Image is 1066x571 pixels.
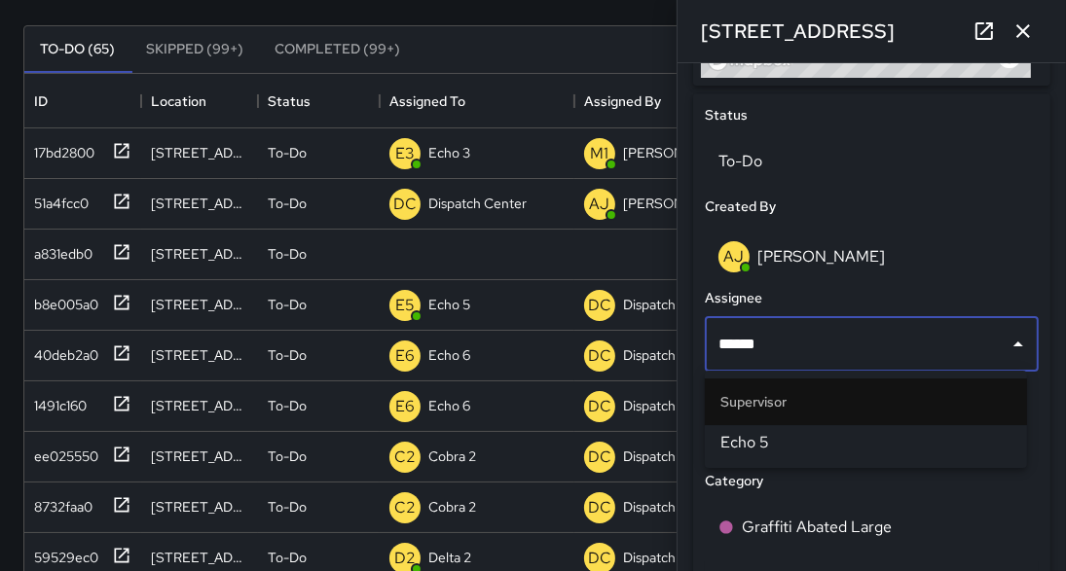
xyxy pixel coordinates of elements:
[24,74,141,128] div: ID
[268,244,307,264] p: To-Do
[380,74,574,128] div: Assigned To
[268,446,307,466] p: To-Do
[623,446,721,466] p: Dispatch Center
[268,143,307,162] p: To-Do
[259,26,416,73] button: Completed (99+)
[151,143,248,162] div: 738 Broadway
[428,548,471,567] p: Delta 2
[26,236,92,264] div: a831edb0
[428,396,470,415] p: Echo 6
[623,194,733,213] p: [PERSON_NAME]
[588,294,611,317] p: DC
[151,497,248,517] div: 415 Thomas L. Berkley Way
[395,395,415,418] p: E6
[623,548,721,567] p: Dispatch Center
[151,345,248,365] div: 505 17th Street
[428,143,470,162] p: Echo 3
[130,26,259,73] button: Skipped (99+)
[268,396,307,415] p: To-Do
[588,395,611,418] p: DC
[428,295,470,314] p: Echo 5
[623,497,721,517] p: Dispatch Center
[151,244,248,264] div: 392 12th Street
[394,446,416,469] p: C2
[395,294,415,317] p: E5
[268,345,307,365] p: To-Do
[24,26,130,73] button: To-Do (65)
[623,345,721,365] p: Dispatch Center
[584,74,661,128] div: Assigned By
[394,496,416,519] p: C2
[26,489,92,517] div: 8732faa0
[428,446,476,466] p: Cobra 2
[268,295,307,314] p: To-Do
[395,142,415,165] p: E3
[26,388,87,415] div: 1491c160
[720,431,1011,454] span: Echo 5
[26,135,94,162] div: 17bd2800
[705,378,1027,425] li: Supervisor
[26,287,98,314] div: b8e005a0
[588,496,611,519] p: DC
[588,446,611,469] p: DC
[428,497,476,517] p: Cobra 2
[591,142,609,165] p: M1
[268,497,307,517] p: To-Do
[588,547,611,570] p: DC
[34,74,48,128] div: ID
[623,143,749,162] p: [PERSON_NAME] 10
[590,193,610,216] p: AJ
[389,74,465,128] div: Assigned To
[26,540,98,567] div: 59529ec0
[26,186,89,213] div: 51a4fcc0
[151,548,248,567] div: 2270 Broadway
[258,74,380,128] div: Status
[141,74,258,128] div: Location
[428,345,470,365] p: Echo 6
[151,295,248,314] div: 1739 Broadway
[574,74,769,128] div: Assigned By
[623,295,721,314] p: Dispatch Center
[268,194,307,213] p: To-Do
[393,193,417,216] p: DC
[268,74,311,128] div: Status
[428,194,527,213] p: Dispatch Center
[151,194,248,213] div: 1407 Franklin Street
[151,396,248,415] div: 521 16th Street
[394,547,416,570] p: D2
[151,446,248,466] div: 417 7th Street
[26,439,98,466] div: ee025550
[26,338,98,365] div: 40deb2a0
[395,344,415,368] p: E6
[623,396,721,415] p: Dispatch Center
[588,344,611,368] p: DC
[151,74,206,128] div: Location
[268,548,307,567] p: To-Do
